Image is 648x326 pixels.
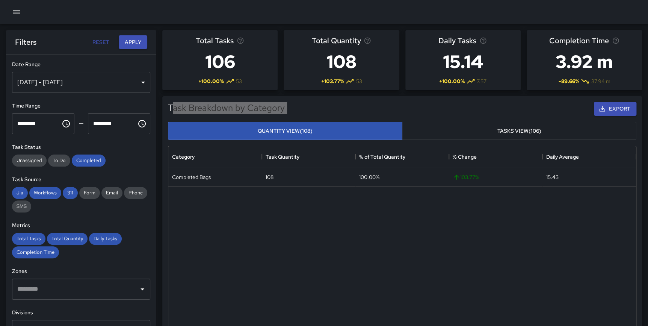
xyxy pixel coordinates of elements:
div: % of Total Quantity [355,146,449,167]
span: 7.57 [477,77,486,85]
button: Apply [119,35,147,49]
div: Daily Average [542,146,636,167]
span: Total Quantity [47,235,88,242]
span: To Do [48,157,70,164]
h6: Task Status [12,143,150,152]
h3: 108 [311,47,371,77]
div: Phone [124,187,147,199]
h3: 3.92 m [549,47,619,77]
svg: Average number of tasks per day in the selected period, compared to the previous period. [479,37,487,44]
div: % of Total Quantity [359,146,405,167]
div: Jia [12,187,28,199]
span: -89.66 % [558,77,579,85]
svg: Total task quantity in the selected period, compared to the previous period. [364,37,371,44]
h6: Date Range [12,61,150,69]
h6: Time Range [12,102,150,110]
div: To Do [48,155,70,167]
button: Tasks View(106) [402,122,636,140]
div: Daily Average [546,146,579,167]
div: Task Quantity [262,146,355,167]
h3: 15.14 [438,47,488,77]
h5: Task Breakdown by Category [168,102,285,114]
div: Completed [72,155,106,167]
span: 53 [236,77,242,85]
svg: Average time taken to complete tasks in the selected period, compared to the previous period. [612,37,619,44]
span: + 100.00 % [439,77,465,85]
span: Completion Time [549,35,609,47]
div: % Change [453,146,477,167]
span: 311 [63,190,78,196]
div: Unassigned [12,155,47,167]
div: Daily Tasks [89,233,122,245]
span: Form [79,190,100,196]
span: 103.77 % [453,173,479,181]
h6: Divisions [12,309,150,317]
div: 108 [266,173,273,181]
span: Total Quantity [311,35,361,47]
button: Choose time, selected time is 11:59 PM [134,116,150,131]
span: Unassigned [12,157,47,164]
h6: Task Source [12,176,150,184]
div: Total Quantity [47,233,88,245]
span: Phone [124,190,147,196]
div: Completion Time [12,246,59,258]
div: % Change [449,146,542,167]
span: Completed [72,157,106,164]
span: + 103.77 % [321,77,344,85]
svg: Total number of tasks in the selected period, compared to the previous period. [237,37,244,44]
span: Daily Tasks [89,235,122,242]
div: Email [101,187,122,199]
span: 37.94 m [591,77,610,85]
button: Export [594,102,636,116]
button: Choose time, selected time is 12:00 AM [59,116,74,131]
span: SMS [12,203,31,209]
h6: Metrics [12,221,150,230]
div: Category [172,146,195,167]
div: SMS [12,200,31,212]
div: Completed Bags [172,173,211,181]
div: 311 [63,187,78,199]
div: 100.00% [359,173,379,181]
span: Jia [12,190,28,196]
span: Daily Tasks [438,35,476,47]
span: + 100.00 % [198,77,224,85]
div: Workflows [29,187,61,199]
span: Total Tasks [12,235,45,242]
span: Workflows [29,190,61,196]
div: Form [79,187,100,199]
div: [DATE] - [DATE] [12,72,150,93]
button: Quantity View(108) [168,122,402,140]
span: 53 [356,77,362,85]
span: Completion Time [12,249,59,255]
div: Category [168,146,262,167]
div: Total Tasks [12,233,45,245]
button: Reset [89,35,113,49]
h6: Zones [12,267,150,276]
span: Email [101,190,122,196]
div: 15.43 [546,173,559,181]
button: Open [137,284,148,294]
h6: Filters [15,36,36,48]
div: Task Quantity [266,146,299,167]
h3: 106 [196,47,244,77]
span: Total Tasks [196,35,234,47]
